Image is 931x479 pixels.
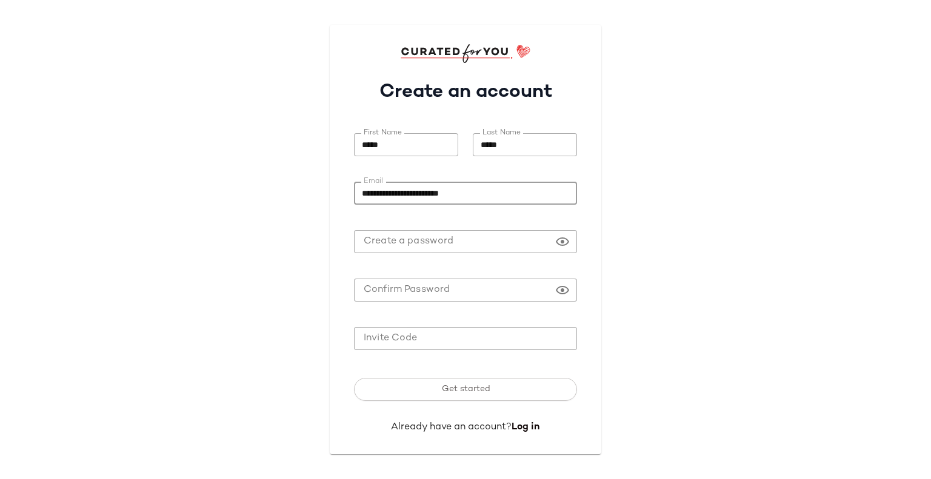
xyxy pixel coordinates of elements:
[512,422,540,432] a: Log in
[354,63,577,114] h1: Create an account
[354,378,577,401] button: Get started
[401,44,531,62] img: cfy_login_logo.DGdB1djN.svg
[391,422,512,432] span: Already have an account?
[441,385,490,394] span: Get started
